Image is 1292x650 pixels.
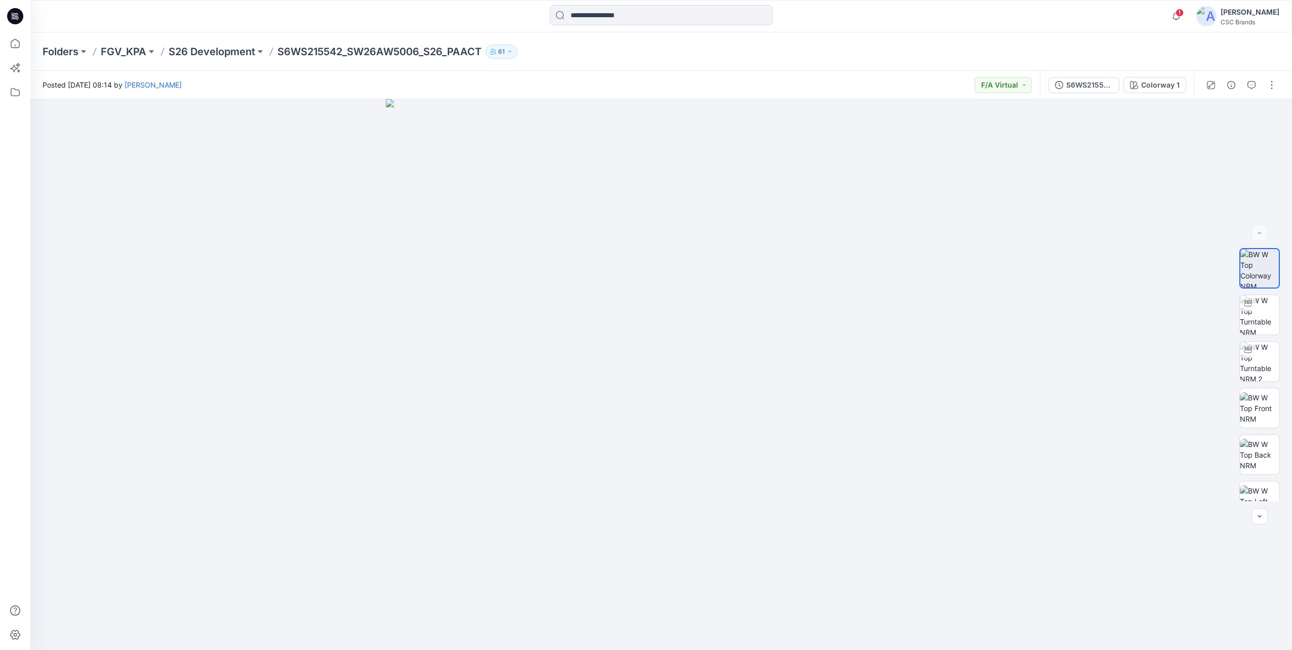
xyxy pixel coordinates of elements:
span: Posted [DATE] 08:14 by [43,79,182,90]
div: CSC Brands [1221,18,1279,26]
a: FGV_KPA [101,45,146,59]
button: S6WS215542_SW26AW5006_S26_PAACT_VFA [1048,77,1119,93]
p: 61 [498,46,505,57]
img: BW W Top Colorway NRM [1240,249,1279,288]
a: [PERSON_NAME] [125,80,182,89]
img: avatar [1196,6,1217,26]
button: Details [1223,77,1239,93]
a: Folders [43,45,78,59]
img: BW W Top Front NRM [1240,392,1279,424]
a: S26 Development [169,45,255,59]
div: S6WS215542_SW26AW5006_S26_PAACT_VFA [1066,79,1113,91]
img: eyJhbGciOiJIUzI1NiIsImtpZCI6IjAiLCJzbHQiOiJzZXMiLCJ0eXAiOiJKV1QifQ.eyJkYXRhIjp7InR5cGUiOiJzdG9yYW... [386,99,937,650]
p: S6WS215542_SW26AW5006_S26_PAACT [277,45,481,59]
button: 61 [486,45,517,59]
img: BW W Top Turntable NRM 2 [1240,342,1279,381]
div: Colorway 1 [1141,79,1180,91]
img: BW W Top Left NRM [1240,485,1279,517]
img: BW W Top Back NRM [1240,439,1279,471]
button: Colorway 1 [1123,77,1186,93]
span: 1 [1176,9,1184,17]
img: BW W Top Turntable NRM [1240,295,1279,335]
div: [PERSON_NAME] [1221,6,1279,18]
